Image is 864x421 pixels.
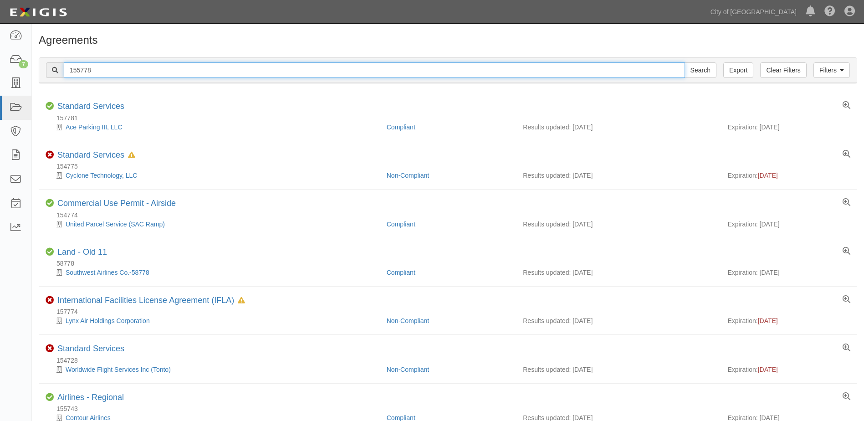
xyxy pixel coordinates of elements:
i: In Default since 07/06/2024 [238,298,245,304]
i: Compliant [46,248,54,256]
div: Ace Parking III, LLC [46,123,380,132]
a: View results summary [843,344,850,352]
div: Standard Services [57,344,124,354]
i: Compliant [46,393,54,401]
div: 154728 [46,356,857,365]
input: Search [64,62,685,78]
div: Lynx Air Holdings Corporation [46,316,380,325]
div: Expiration: [727,171,850,180]
a: View results summary [843,102,850,110]
i: Non-Compliant [46,344,54,353]
a: Compliant [387,123,415,131]
span: [DATE] [758,317,778,324]
div: Commercial Use Permit - Airside [57,199,176,209]
input: Search [685,62,716,78]
img: logo-5460c22ac91f19d4615b14bd174203de0afe785f0fc80cf4dbbc73dc1793850b.png [7,4,70,21]
div: Airlines - Regional [57,393,124,403]
div: 155743 [46,404,857,413]
a: Standard Services [57,150,124,159]
a: International Facilities License Agreement (IFLA) [57,296,234,305]
a: Worldwide Flight Services Inc (Tonto) [66,366,171,373]
i: Non-Compliant [46,296,54,304]
span: [DATE] [758,172,778,179]
div: Standard Services [57,102,124,112]
div: International Facilities License Agreement (IFLA) [57,296,245,306]
div: Results updated: [DATE] [523,365,714,374]
a: Commercial Use Permit - Airside [57,199,176,208]
a: Non-Compliant [387,172,429,179]
a: View results summary [843,150,850,159]
div: 157774 [46,307,857,316]
div: 154774 [46,210,857,220]
div: Results updated: [DATE] [523,268,714,277]
a: Ace Parking III, LLC [66,123,123,131]
a: Non-Compliant [387,317,429,324]
a: Compliant [387,221,415,228]
a: Southwest Airlines Co.-58778 [66,269,149,276]
i: Non-Compliant [46,151,54,159]
a: View results summary [843,199,850,207]
div: 58778 [46,259,857,268]
a: Airlines - Regional [57,393,124,402]
div: United Parcel Service (SAC Ramp) [46,220,380,229]
div: Results updated: [DATE] [523,220,714,229]
div: Expiration: [DATE] [727,220,850,229]
a: Standard Services [57,102,124,111]
a: United Parcel Service (SAC Ramp) [66,221,165,228]
i: Help Center - Complianz [824,6,835,17]
div: Results updated: [DATE] [523,171,714,180]
div: 154775 [46,162,857,171]
div: Southwest Airlines Co.-58778 [46,268,380,277]
span: [DATE] [758,366,778,373]
div: Cyclone Technology, LLC [46,171,380,180]
div: Standard Services [57,150,135,160]
a: Lynx Air Holdings Corporation [66,317,150,324]
a: View results summary [843,393,850,401]
div: Results updated: [DATE] [523,123,714,132]
div: Land - Old 11 [57,247,107,257]
div: 7 [19,60,28,68]
a: Compliant [387,269,415,276]
div: Results updated: [DATE] [523,316,714,325]
div: 157781 [46,113,857,123]
i: Compliant [46,102,54,110]
a: Export [723,62,753,78]
a: Filters [813,62,850,78]
div: Expiration: [727,365,850,374]
a: Non-Compliant [387,366,429,373]
i: In Default since 09/09/2025 [128,152,135,159]
a: Standard Services [57,344,124,353]
i: Compliant [46,199,54,207]
div: Expiration: [DATE] [727,123,850,132]
a: Land - Old 11 [57,247,107,257]
a: Clear Filters [760,62,806,78]
div: Worldwide Flight Services Inc (Tonto) [46,365,380,374]
h1: Agreements [39,34,857,46]
a: View results summary [843,296,850,304]
div: Expiration: [727,316,850,325]
a: Cyclone Technology, LLC [66,172,137,179]
a: View results summary [843,247,850,256]
div: Expiration: [DATE] [727,268,850,277]
a: City of [GEOGRAPHIC_DATA] [706,3,801,21]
